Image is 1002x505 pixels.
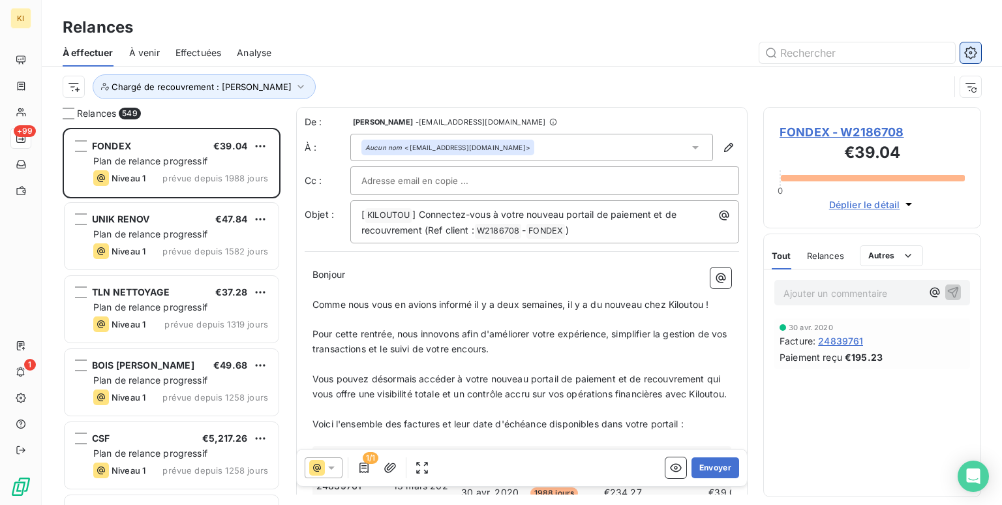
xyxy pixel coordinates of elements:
[93,301,207,313] span: Plan de relance progressif
[112,319,145,329] span: Niveau 1
[860,245,923,266] button: Autres
[237,46,271,59] span: Analyse
[780,141,965,167] h3: €39.04
[526,224,565,239] span: FONDEX
[353,118,413,126] span: [PERSON_NAME]
[10,476,31,497] img: Logo LeanPay
[92,213,150,224] span: UNIK RENOV
[175,46,222,59] span: Effectuées
[92,140,131,151] span: FONDEX
[164,319,268,329] span: prévue depuis 1319 jours
[818,334,863,348] span: 24839761
[63,128,281,505] div: grid
[522,224,526,236] span: -
[63,46,114,59] span: À effectuer
[691,457,739,478] button: Envoyer
[416,118,545,126] span: - [EMAIL_ADDRESS][DOMAIN_NAME]
[112,392,145,403] span: Niveau 1
[213,360,247,371] span: €49.68
[778,185,783,196] span: 0
[112,82,292,92] span: Chargé de recouvrement : [PERSON_NAME]
[530,487,579,499] span: 1988 jours
[312,418,684,429] span: Voici l'ensemble des factures et leur date d'échéance disponibles dans votre portail :
[129,46,160,59] span: À venir
[93,74,316,99] button: Chargé de recouvrement : [PERSON_NAME]
[162,173,268,183] span: prévue depuis 1988 jours
[807,251,844,261] span: Relances
[92,433,110,444] span: CSF
[305,115,350,129] span: De :
[215,286,247,298] span: €37.28
[958,461,989,492] div: Open Intercom Messenger
[202,433,247,444] span: €5,217.26
[93,155,207,166] span: Plan de relance progressif
[112,173,145,183] span: Niveau 1
[365,208,412,223] span: KILOUTOU
[845,350,883,364] span: €195.23
[305,141,350,154] label: À :
[305,174,350,187] label: Cc :
[780,334,815,348] span: Facture :
[215,213,247,224] span: €47.84
[780,350,842,364] span: Paiement reçu
[305,209,334,220] span: Objet :
[119,108,140,119] span: 549
[112,246,145,256] span: Niveau 1
[361,209,679,236] span: ] Connectez-vous à votre nouveau portail de paiement et de recouvrement (Ref client :
[92,286,170,298] span: TLN NETTOYAGE
[162,392,268,403] span: prévue depuis 1258 jours
[789,324,833,331] span: 30 avr. 2020
[312,373,727,399] span: Vous pouvez désormais accéder à votre nouveau portail de paiement et de recouvrement qui vous off...
[314,446,729,459] span: Total TTC à régler : €39.04
[312,328,730,354] span: Pour cette rentrée, nous innovons afin d'améliorer votre expérience, simplifier la gestion de vos...
[365,143,402,152] em: Aucun nom
[475,224,521,239] span: W2186708
[312,269,345,280] span: Bonjour
[162,246,268,256] span: prévue depuis 1582 jours
[772,251,791,261] span: Tout
[825,197,920,212] button: Déplier le détail
[213,140,247,151] span: €39.04
[93,228,207,239] span: Plan de relance progressif
[361,209,365,220] span: [
[365,143,530,152] div: <[EMAIL_ADDRESS][DOMAIN_NAME]>
[10,8,31,29] div: KI
[112,465,145,476] span: Niveau 1
[829,198,900,211] span: Déplier le détail
[363,452,378,464] span: 1/1
[93,375,207,386] span: Plan de relance progressif
[24,359,36,371] span: 1
[77,107,116,120] span: Relances
[312,299,708,310] span: Comme nous vous en avions informé il y a deux semaines, il y a du nouveau chez Kiloutou !
[780,123,965,141] span: FONDEX - W2186708
[14,125,36,137] span: +99
[759,42,955,63] input: Rechercher
[92,360,194,371] span: BOIS [PERSON_NAME]
[162,465,268,476] span: prévue depuis 1258 jours
[361,171,502,191] input: Adresse email en copie ...
[93,448,207,459] span: Plan de relance progressif
[63,16,133,39] h3: Relances
[566,224,569,236] span: )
